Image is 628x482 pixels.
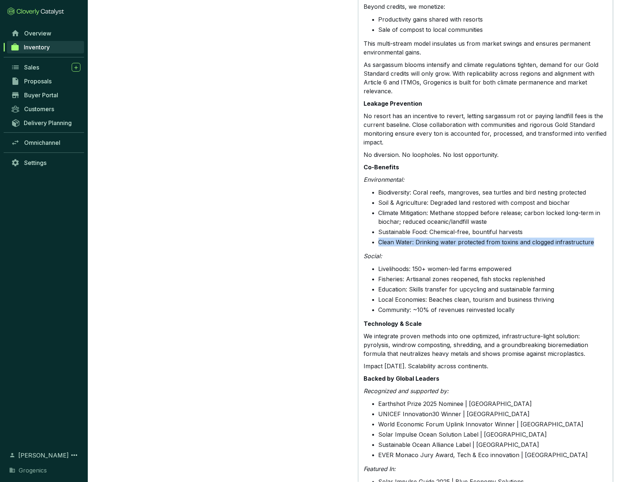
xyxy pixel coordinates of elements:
li: Soil & Agriculture: Degraded land restored with compost and biochar [379,198,608,207]
span: Customers [24,105,54,113]
p: No resort has an incentive to revert, letting sargassum rot or paying landfill fees is the curren... [364,112,608,147]
li: Earthshot Prize 2025 Nominee | [GEOGRAPHIC_DATA] [379,399,608,408]
p: This multi-stream model insulates us from market swings and ensures permanent environmental gains. [364,39,608,57]
span: Proposals [24,78,52,85]
span: Omnichannel [24,139,60,146]
span: [PERSON_NAME] [18,451,69,460]
em: Social: [364,252,383,260]
p: Impact [DATE]. Scalability across continents. [364,362,608,370]
li: Sustainable Food: Chemical-free, bountiful harvests [379,227,608,236]
span: Buyer Portal [24,91,58,99]
li: UNICEF Innovation30 Winner | [GEOGRAPHIC_DATA] [379,410,608,418]
strong: Co-Benefits [364,163,399,171]
strong: Leakage Prevention [364,100,422,107]
a: Omnichannel [7,136,84,149]
a: Delivery Planning [7,117,84,129]
li: Local Economies: Beaches clean, tourism and business thriving [379,295,608,304]
a: Inventory [7,41,84,53]
a: Settings [7,157,84,169]
li: Clean Water: Drinking water protected from toxins and clogged infrastructure [379,238,608,246]
em: Recognized and supported by: [364,387,449,395]
li: EVER Monaco Jury Award, Tech & Eco innovation | [GEOGRAPHIC_DATA] [379,451,608,459]
span: Sales [24,64,39,71]
li: Fisheries: Artisanal zones reopened, fish stocks replenished [379,275,608,283]
p: We integrate proven methods into one optimized, infrastructure-light solution: pyrolysis, windrow... [364,332,608,358]
em: Featured In: [364,465,396,472]
span: Overview [24,30,51,37]
li: Productivity gains shared with resorts [379,15,608,24]
p: Beyond credits, we monetize: [364,2,608,11]
span: Inventory [24,44,50,51]
li: Biodiversity: Coral reefs, mangroves, sea turtles and bird nesting protected [379,188,608,197]
strong: Backed by Global Leaders [364,375,440,382]
li: World Economic Forum Uplink Innovator Winner | [GEOGRAPHIC_DATA] [379,420,608,429]
li: Livelihoods: 150+ women-led farms empowered [379,264,608,273]
a: Overview [7,27,84,39]
li: Community: ~10% of revenues reinvested locally [379,305,608,314]
span: Settings [24,159,46,166]
span: Grogenics [19,466,47,475]
p: No diversion. No loopholes. No lost opportunity. [364,150,608,159]
strong: Technology & Scale [364,320,422,327]
a: Customers [7,103,84,115]
li: Education: Skills transfer for upcycling and sustainable farming [379,285,608,294]
em: Environmental: [364,176,405,183]
a: Sales [7,61,84,74]
p: As sargassum blooms intensify and climate regulations tighten, demand for our Gold Standard credi... [364,60,608,95]
li: Climate Mitigation: Methane stopped before release; carbon locked long-term in biochar; reduced o... [379,208,608,226]
li: Sale of compost to local communities [379,25,608,34]
a: Buyer Portal [7,89,84,101]
li: Sustainable Ocean Alliance Label | [GEOGRAPHIC_DATA] [379,440,608,449]
a: Proposals [7,75,84,87]
li: Solar Impulse Ocean Solution Label | [GEOGRAPHIC_DATA] [379,430,608,439]
span: Delivery Planning [24,119,72,127]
